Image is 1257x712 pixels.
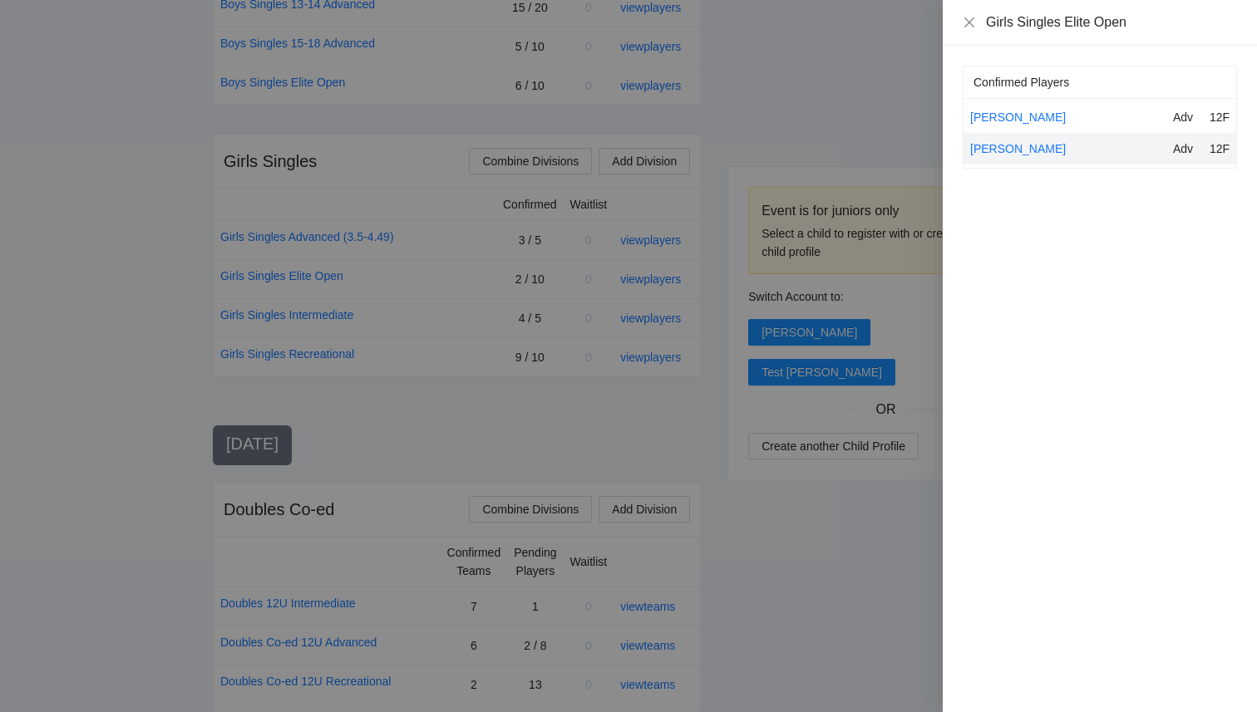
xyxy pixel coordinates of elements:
[1205,140,1230,158] div: 12F
[974,66,1226,98] div: Confirmed Players
[963,16,976,29] span: close
[1173,108,1198,126] div: Adv
[963,16,976,30] button: Close
[1205,108,1230,126] div: 12F
[970,142,1066,155] a: [PERSON_NAME]
[970,110,1066,124] a: [PERSON_NAME]
[1173,140,1198,158] div: Adv
[986,13,1237,32] div: Girls Singles Elite Open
